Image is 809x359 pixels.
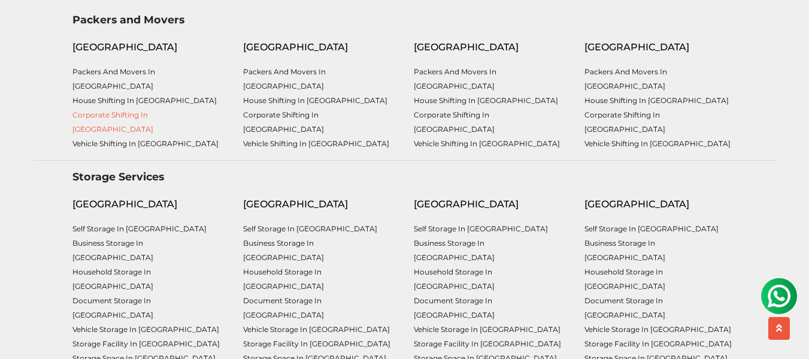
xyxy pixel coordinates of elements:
[584,96,729,105] a: House shifting in [GEOGRAPHIC_DATA]
[414,339,561,348] a: Storage Facility in [GEOGRAPHIC_DATA]
[414,224,548,233] a: Self Storage in [GEOGRAPHIC_DATA]
[414,325,560,334] a: Vehicle Storage in [GEOGRAPHIC_DATA]
[584,197,737,212] div: [GEOGRAPHIC_DATA]
[584,110,665,134] a: Corporate Shifting in [GEOGRAPHIC_DATA]
[584,339,732,348] a: Storage Facility in [GEOGRAPHIC_DATA]
[72,267,153,291] a: Household Storage in [GEOGRAPHIC_DATA]
[584,224,719,233] a: Self Storage in [GEOGRAPHIC_DATA]
[243,296,324,319] a: Document Storage in [GEOGRAPHIC_DATA]
[414,110,495,134] a: Corporate Shifting in [GEOGRAPHIC_DATA]
[414,40,566,55] div: [GEOGRAPHIC_DATA]
[414,96,558,105] a: House shifting in [GEOGRAPHIC_DATA]
[72,40,225,55] div: [GEOGRAPHIC_DATA]
[72,139,219,148] a: Vehicle shifting in [GEOGRAPHIC_DATA]
[243,197,396,212] div: [GEOGRAPHIC_DATA]
[584,239,665,262] a: Business Storage in [GEOGRAPHIC_DATA]
[414,239,495,262] a: Business Storage in [GEOGRAPHIC_DATA]
[72,13,737,26] h3: Packers and Movers
[584,67,667,90] a: Packers and Movers in [GEOGRAPHIC_DATA]
[243,339,390,348] a: Storage Facility in [GEOGRAPHIC_DATA]
[584,139,731,148] a: Vehicle shifting in [GEOGRAPHIC_DATA]
[72,325,219,334] a: Vehicle Storage in [GEOGRAPHIC_DATA]
[414,197,566,212] div: [GEOGRAPHIC_DATA]
[584,296,665,319] a: Document Storage in [GEOGRAPHIC_DATA]
[414,296,495,319] a: Document Storage in [GEOGRAPHIC_DATA]
[243,325,390,334] a: Vehicle Storage in [GEOGRAPHIC_DATA]
[72,224,207,233] a: Self Storage in [GEOGRAPHIC_DATA]
[243,96,387,105] a: House shifting in [GEOGRAPHIC_DATA]
[72,96,217,105] a: House shifting in [GEOGRAPHIC_DATA]
[584,267,665,291] a: Household Storage in [GEOGRAPHIC_DATA]
[72,296,153,319] a: Document Storage in [GEOGRAPHIC_DATA]
[243,67,326,90] a: Packers and Movers in [GEOGRAPHIC_DATA]
[243,224,377,233] a: Self Storage in [GEOGRAPHIC_DATA]
[72,239,153,262] a: Business Storage in [GEOGRAPHIC_DATA]
[243,239,324,262] a: Business Storage in [GEOGRAPHIC_DATA]
[243,40,396,55] div: [GEOGRAPHIC_DATA]
[72,170,737,183] h3: Storage Services
[72,339,220,348] a: Storage Facility in [GEOGRAPHIC_DATA]
[243,110,324,134] a: Corporate Shifting in [GEOGRAPHIC_DATA]
[72,197,225,212] div: [GEOGRAPHIC_DATA]
[584,325,731,334] a: Vehicle Storage in [GEOGRAPHIC_DATA]
[243,267,324,291] a: Household Storage in [GEOGRAPHIC_DATA]
[414,139,560,148] a: Vehicle shifting in [GEOGRAPHIC_DATA]
[584,40,737,55] div: [GEOGRAPHIC_DATA]
[768,317,790,340] button: scroll up
[72,110,153,134] a: Corporate Shifting in [GEOGRAPHIC_DATA]
[414,267,495,291] a: Household Storage in [GEOGRAPHIC_DATA]
[243,139,389,148] a: Vehicle shifting in [GEOGRAPHIC_DATA]
[12,12,36,36] img: whatsapp-icon.svg
[72,67,155,90] a: Packers and Movers in [GEOGRAPHIC_DATA]
[414,67,496,90] a: Packers and Movers in [GEOGRAPHIC_DATA]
